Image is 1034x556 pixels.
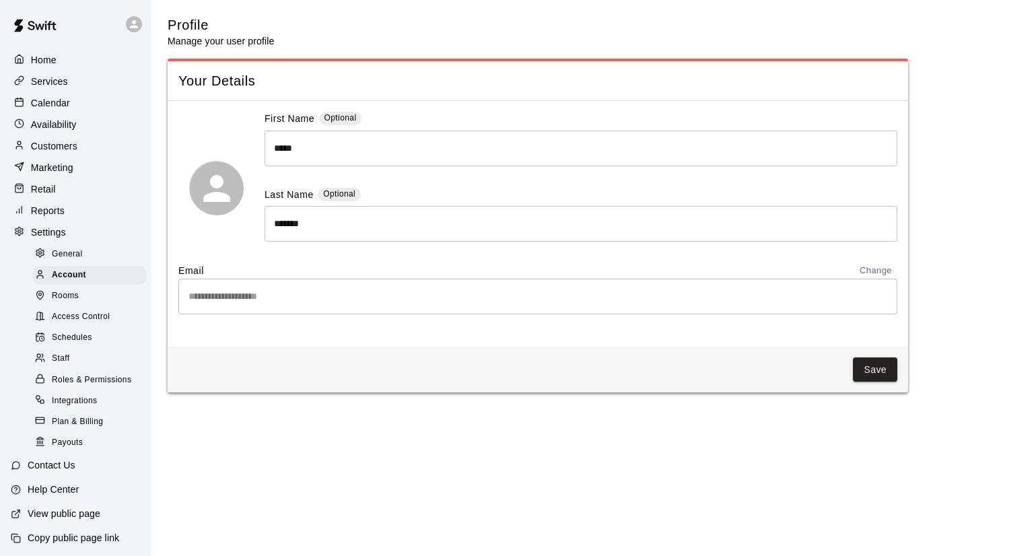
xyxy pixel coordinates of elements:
[178,264,204,277] label: Email
[32,433,146,452] div: Payouts
[11,201,141,221] a: Reports
[32,349,151,370] a: Staff
[32,411,151,432] a: Plan & Billing
[31,96,70,110] p: Calendar
[31,75,68,88] p: Services
[11,222,141,242] a: Settings
[32,370,151,390] a: Roles & Permissions
[853,357,897,382] button: Save
[52,331,92,345] span: Schedules
[31,182,56,196] p: Retail
[32,390,151,411] a: Integrations
[28,507,100,520] p: View public page
[32,349,146,368] div: Staff
[854,263,897,279] button: Change
[31,161,73,174] p: Marketing
[52,352,69,366] span: Staff
[52,436,83,450] span: Payouts
[11,50,141,70] a: Home
[11,179,141,199] a: Retail
[11,158,141,178] a: Marketing
[32,392,146,411] div: Integrations
[28,458,75,472] p: Contact Us
[32,328,151,349] a: Schedules
[32,308,146,326] div: Access Control
[168,34,274,48] p: Manage your user profile
[323,189,355,199] span: Optional
[31,53,57,67] p: Home
[32,371,146,390] div: Roles & Permissions
[52,310,110,324] span: Access Control
[178,72,897,90] span: Your Details
[52,269,86,282] span: Account
[31,118,77,131] p: Availability
[32,244,151,265] a: General
[31,139,77,153] p: Customers
[324,113,357,123] span: Optional
[11,114,141,135] a: Availability
[32,245,146,264] div: General
[168,16,274,34] h5: Profile
[11,71,141,92] a: Services
[32,265,151,285] a: Account
[52,248,83,261] span: General
[31,225,66,239] p: Settings
[11,93,141,113] a: Calendar
[265,188,314,203] label: Last Name
[32,287,146,306] div: Rooms
[32,286,151,307] a: Rooms
[31,204,65,217] p: Reports
[52,374,131,387] span: Roles & Permissions
[32,432,151,453] a: Payouts
[52,415,103,429] span: Plan & Billing
[265,112,314,127] label: First Name
[32,307,151,328] a: Access Control
[32,328,146,347] div: Schedules
[28,483,79,496] p: Help Center
[32,266,146,285] div: Account
[52,289,79,303] span: Rooms
[52,394,98,408] span: Integrations
[28,531,119,545] p: Copy public page link
[11,136,141,156] a: Customers
[32,413,146,431] div: Plan & Billing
